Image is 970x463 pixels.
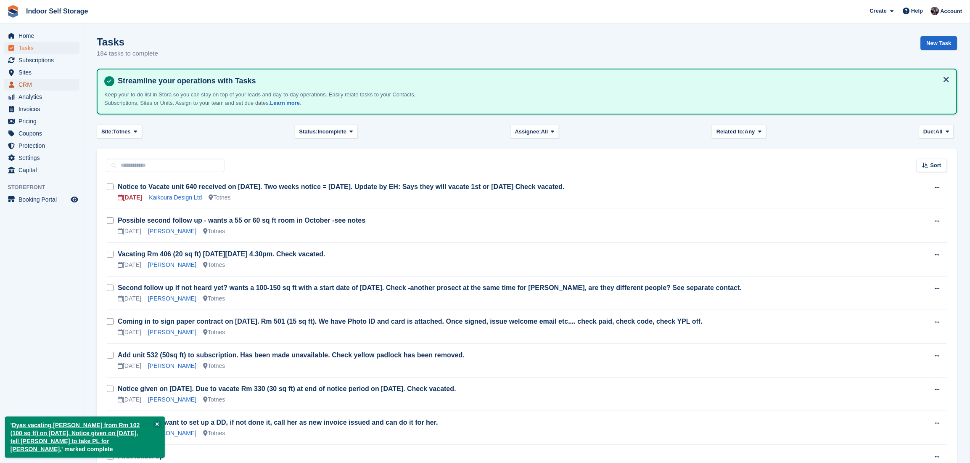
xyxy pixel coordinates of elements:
a: Notice given on [DATE]. Due to vacate Rm 330 (30 sq ft) at end of notice period on [DATE]. Check ... [118,385,456,392]
button: Due: All [919,125,954,138]
span: Home [19,30,69,42]
span: Totnes [113,128,131,136]
span: Assignee: [515,128,541,136]
span: Any [745,128,755,136]
a: Vacating Rm 406 (20 sq ft) [DATE][DATE] 4.30pm. Check vacated. [118,250,325,258]
a: Second follow up if not heard yet? wants a 100-150 sq ft with a start date of [DATE]. Check -anot... [118,284,742,291]
a: menu [4,79,79,90]
a: menu [4,128,79,139]
p: 184 tasks to complete [97,49,158,59]
span: Sort [930,161,941,170]
div: Totnes [203,294,225,303]
span: Analytics [19,91,69,103]
span: Pricing [19,115,69,127]
span: Tasks [19,42,69,54]
a: Customer will want to set up a DD, if not done it, call her as new invoice issued and can do it f... [118,419,438,426]
a: Coming in to sign paper contract on [DATE]. Rm 501 (15 sq ft). We have Photo ID and card is attac... [118,318,703,325]
div: [DATE] [118,294,141,303]
div: Totnes [203,395,225,404]
a: menu [4,30,79,42]
span: All [541,128,548,136]
span: All [936,128,943,136]
span: Status: [299,128,318,136]
a: menu [4,54,79,66]
h4: Streamline your operations with Tasks [114,76,950,86]
a: menu [4,103,79,115]
a: Indoor Self Storage [23,4,92,18]
a: Possible second follow up - wants a 55 or 60 sq ft room in October -see notes [118,217,365,224]
span: Subscriptions [19,54,69,66]
span: Invoices [19,103,69,115]
span: Help [912,7,923,15]
p: ' ' marked complete [5,417,165,458]
span: Related to: [716,128,745,136]
span: Settings [19,152,69,164]
a: [PERSON_NAME] [148,329,196,335]
a: [PERSON_NAME] [148,261,196,268]
a: menu [4,115,79,127]
div: Totnes [203,261,225,269]
a: menu [4,152,79,164]
div: [DATE] [118,261,141,269]
span: Due: [924,128,936,136]
a: menu [4,164,79,176]
span: Sites [19,67,69,78]
img: stora-icon-8386f47178a22dfd0bd8f6a31ec36ba5ce8667c1dd55bd0f319d3a0aa187defe.svg [7,5,19,18]
div: Totnes [203,429,225,438]
span: Storefront [8,183,84,192]
a: menu [4,140,79,152]
a: menu [4,67,79,78]
a: Dyas vacating [PERSON_NAME] from Rm 102 (100 sq ft) on [DATE]. Notice given on [DATE], tell [PERS... [11,422,140,452]
a: [PERSON_NAME] [148,396,196,403]
a: Preview store [69,194,79,205]
a: Add unit 532 (50sq ft) to subscription. Has been made unavailable. Check yellow padlock has been ... [118,351,465,359]
div: [DATE] [118,362,141,370]
h1: Tasks [97,36,158,48]
div: [DATE] [118,328,141,337]
button: Related to: Any [712,125,766,138]
span: Incomplete [318,128,347,136]
span: Coupons [19,128,69,139]
div: [DATE] [118,395,141,404]
a: New Task [921,36,957,50]
a: Kaikoura Design Ltd [149,194,202,201]
span: Site: [101,128,113,136]
button: Status: Incomplete [295,125,358,138]
div: Totnes [209,193,230,202]
div: [DATE] [118,193,142,202]
span: Account [941,7,962,16]
button: Site: Totnes [97,125,142,138]
span: Capital [19,164,69,176]
a: Notice to Vacate unit 640 received on [DATE]. Two weeks notice = [DATE]. Update by EH: Says they ... [118,183,565,190]
img: Sandra Pomeroy [931,7,939,15]
p: Keep your to-do list in Stora so you can stay on top of your leads and day-to-day operations. Eas... [104,90,420,107]
div: Totnes [203,328,225,337]
div: [DATE] [118,227,141,236]
span: Create [870,7,887,15]
a: [PERSON_NAME] [148,362,196,369]
span: Protection [19,140,69,152]
a: menu [4,194,79,205]
a: menu [4,42,79,54]
button: Assignee: All [510,125,560,138]
span: CRM [19,79,69,90]
a: [PERSON_NAME] [148,295,196,302]
div: Totnes [203,362,225,370]
a: [PERSON_NAME] [148,228,196,234]
a: [PERSON_NAME] [148,430,196,436]
a: menu [4,91,79,103]
div: Totnes [203,227,225,236]
span: Booking Portal [19,194,69,205]
a: Learn more [270,100,300,106]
